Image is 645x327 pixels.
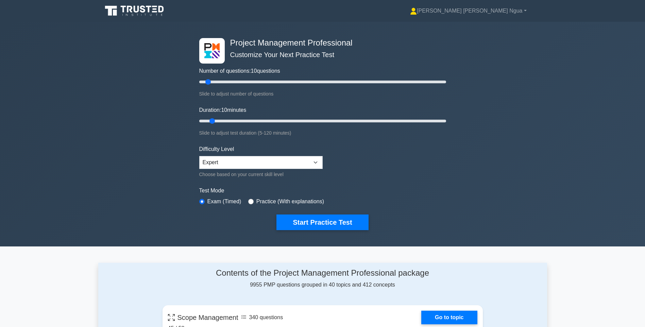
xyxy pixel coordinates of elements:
[199,90,446,98] div: Slide to adjust number of questions
[163,268,483,278] h4: Contents of the Project Management Professional package
[221,107,227,113] span: 10
[227,38,413,48] h4: Project Management Professional
[199,106,247,114] label: Duration: minutes
[227,51,413,59] h5: Customize Your Next Practice Test
[199,67,280,75] label: Number of questions: questions
[199,170,323,178] div: Choose based on your current skill level
[199,145,234,153] label: Difficulty Level
[394,4,543,18] a: [PERSON_NAME] [PERSON_NAME] Ngua
[251,68,257,74] span: 10
[276,214,368,230] button: Start Practice Test
[199,187,446,195] label: Test Mode
[256,197,324,206] label: Practice (With explanations)
[421,311,477,324] a: Go to topic
[199,129,446,137] div: Slide to adjust test duration (5-120 minutes)
[207,197,241,206] label: Exam (Timed)
[163,268,483,289] div: 9955 PMP questions grouped in 40 topics and 412 concepts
